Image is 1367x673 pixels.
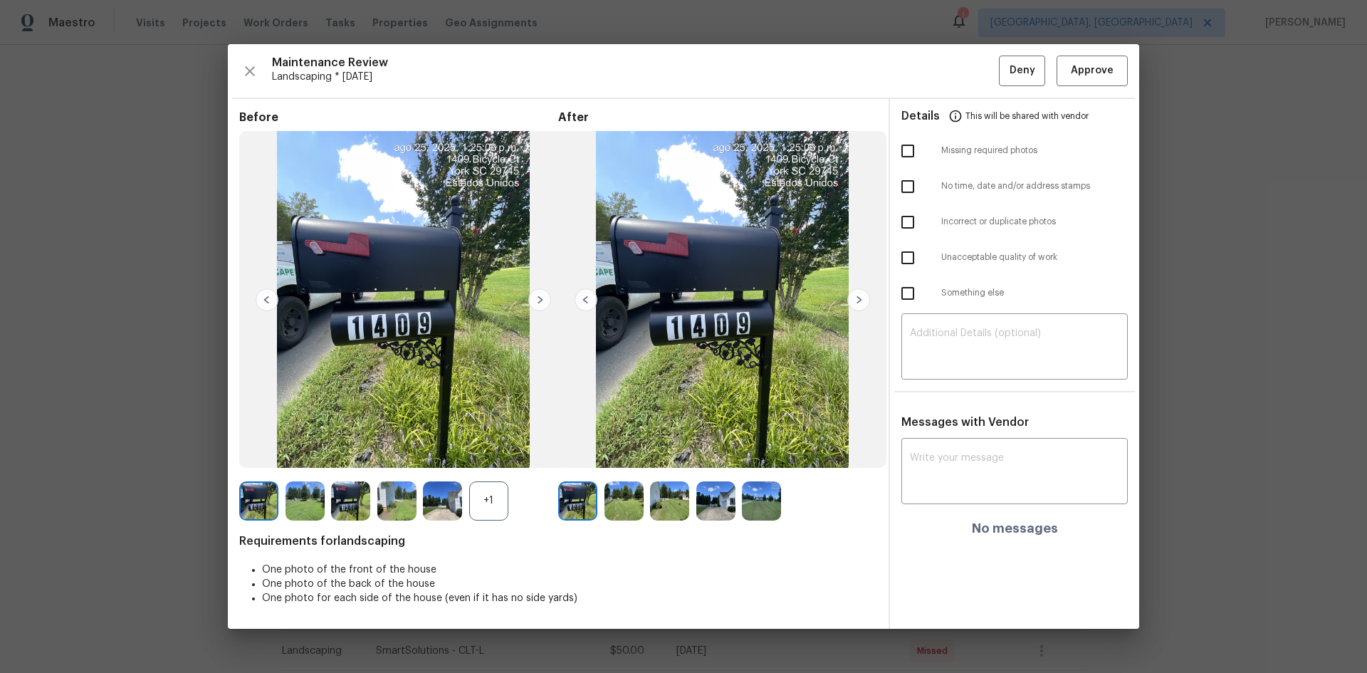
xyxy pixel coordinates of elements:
img: left-chevron-button-url [575,288,597,311]
div: Something else [890,276,1139,311]
div: Incorrect or duplicate photos [890,204,1139,240]
div: Missing required photos [890,133,1139,169]
li: One photo for each side of the house (even if it has no side yards) [262,591,877,605]
button: Approve [1057,56,1128,86]
span: No time, date and/or address stamps [941,180,1128,192]
span: Incorrect or duplicate photos [941,216,1128,228]
span: Deny [1010,62,1035,80]
span: Landscaping * [DATE] [272,70,999,84]
div: Unacceptable quality of work [890,240,1139,276]
span: This will be shared with vendor [965,99,1089,133]
img: left-chevron-button-url [256,288,278,311]
h4: No messages [972,521,1058,536]
span: Approve [1071,62,1114,80]
span: Unacceptable quality of work [941,251,1128,264]
div: No time, date and/or address stamps [890,169,1139,204]
img: right-chevron-button-url [528,288,551,311]
span: Details [901,99,940,133]
span: Before [239,110,558,125]
span: Missing required photos [941,145,1128,157]
span: Requirements for landscaping [239,534,877,548]
span: After [558,110,877,125]
div: +1 [469,481,508,521]
span: Something else [941,287,1128,299]
img: right-chevron-button-url [847,288,870,311]
button: Deny [999,56,1045,86]
span: Messages with Vendor [901,417,1029,428]
li: One photo of the front of the house [262,563,877,577]
span: Maintenance Review [272,56,999,70]
li: One photo of the back of the house [262,577,877,591]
